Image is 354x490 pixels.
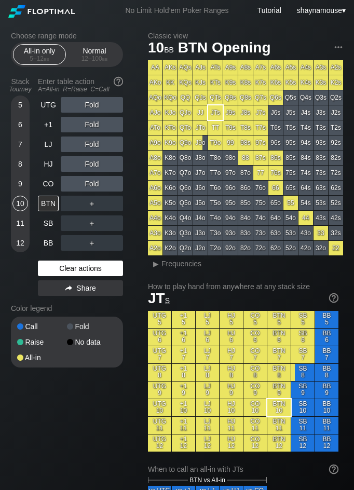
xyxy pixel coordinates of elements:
div: LJ 6 [196,329,219,346]
div: 97s [253,135,268,150]
div: JTo [193,120,208,135]
div: Fold [61,97,123,113]
div: KK [163,75,178,90]
div: Tourney [7,86,34,93]
span: bb [164,43,174,55]
div: 64o [268,211,283,225]
div: J2s [329,105,343,120]
div: Fold [61,137,123,152]
div: A9o [148,135,162,150]
div: 94o [223,211,238,225]
div: 9 [12,176,28,192]
div: CO [38,176,59,192]
div: 84o [238,211,253,225]
div: K2o [163,241,178,255]
div: Q2s [329,90,343,105]
span: shaynamouse [297,6,342,15]
div: T7o [208,166,223,180]
div: BTN 8 [267,364,291,381]
div: AKo [148,75,162,90]
div: AA [148,60,162,75]
div: KTo [163,120,178,135]
div: 84s [298,151,313,165]
div: SB [38,215,59,231]
div: CO 7 [243,346,267,363]
span: JT [148,290,170,306]
div: 82o [238,241,253,255]
div: SB 10 [291,399,315,416]
div: K3s [314,75,328,90]
img: help.32db89a4.svg [113,76,124,87]
div: A8s [238,60,253,75]
div: +1 10 [172,399,195,416]
div: CO 6 [243,329,267,346]
div: Clear actions [38,261,123,276]
div: Fold [61,117,123,132]
div: KTs [208,75,223,90]
div: T7s [253,120,268,135]
div: J6o [193,181,208,195]
div: A5s [283,60,298,75]
a: Tutorial [257,6,281,15]
div: 54s [298,196,313,210]
div: HJ 9 [220,382,243,399]
div: BTN 12 [267,434,291,452]
div: 73s [314,166,328,180]
div: A3s [314,60,328,75]
div: Raise [17,338,67,346]
div: +1 5 [172,311,195,328]
div: K7o [163,166,178,180]
div: When to call an all-in with JTs [148,465,338,473]
div: UTG 11 [148,417,171,434]
div: A4o [148,211,162,225]
div: UTG 7 [148,346,171,363]
div: SB 8 [291,364,315,381]
div: 42s [329,211,343,225]
div: CO 5 [243,311,267,328]
div: K6s [268,75,283,90]
span: BTN Opening [176,40,273,57]
div: CO 9 [243,382,267,399]
div: J4s [298,105,313,120]
div: Q3s [314,90,328,105]
div: Q5o [178,196,193,210]
div: J6s [268,105,283,120]
span: bb [44,55,49,62]
div: 85o [238,196,253,210]
div: Q9s [223,90,238,105]
div: All-in [17,354,67,361]
div: CO 11 [243,417,267,434]
div: 12 [12,235,28,251]
div: TT [208,120,223,135]
div: K7s [253,75,268,90]
div: J3o [193,226,208,240]
div: SB 6 [291,329,315,346]
div: T9s [223,120,238,135]
div: HJ 5 [220,311,243,328]
div: 42o [298,241,313,255]
div: J8o [193,151,208,165]
div: +1 11 [172,417,195,434]
div: K6o [163,181,178,195]
div: K4s [298,75,313,90]
div: Q3o [178,226,193,240]
div: BTN 10 [267,399,291,416]
div: HJ 6 [220,329,243,346]
div: 52s [329,196,343,210]
div: 73o [253,226,268,240]
div: A7o [148,166,162,180]
div: SB 5 [291,311,315,328]
img: share.864f2f62.svg [65,285,72,291]
div: 96o [223,181,238,195]
div: 32s [329,226,343,240]
div: SB 7 [291,346,315,363]
div: 44 [298,211,313,225]
div: 98o [223,151,238,165]
div: 64s [298,181,313,195]
div: Fold [61,176,123,192]
div: LJ 12 [196,434,219,452]
div: HJ [38,156,59,172]
div: K3o [163,226,178,240]
div: 93o [223,226,238,240]
div: BTN 5 [267,311,291,328]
